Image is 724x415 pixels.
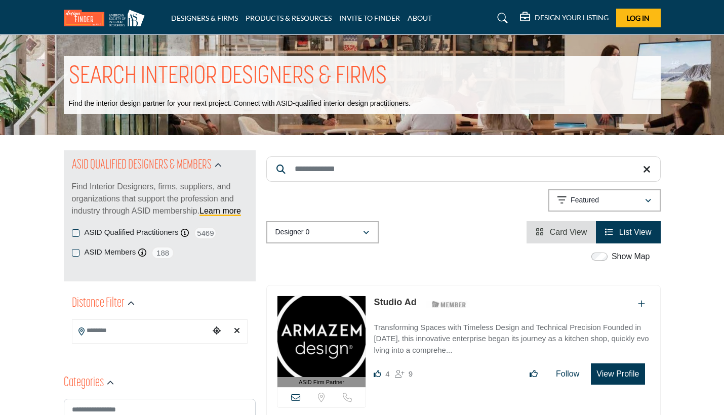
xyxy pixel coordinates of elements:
[548,189,661,212] button: Featured
[69,61,387,93] h1: SEARCH INTERIOR DESIGNERS & FIRMS
[72,295,125,313] h2: Distance Filter
[596,221,660,243] li: List View
[395,368,413,380] div: Followers
[339,14,400,22] a: INVITE TO FINDER
[85,227,179,238] label: ASID Qualified Practitioners
[194,227,217,239] span: 5469
[616,9,661,27] button: Log In
[605,228,651,236] a: View List
[536,228,587,236] a: View Card
[374,316,650,356] a: Transforming Spaces with Timeless Design and Technical Precision Founded in [DATE], this innovati...
[385,369,389,378] span: 4
[171,14,238,22] a: DESIGNERS & FIRMS
[408,14,432,22] a: ABOUT
[266,221,379,243] button: Designer 0
[277,296,366,388] a: ASID Firm Partner
[151,246,174,259] span: 188
[64,374,104,392] h2: Categories
[619,228,652,236] span: List View
[72,181,248,217] p: Find Interior Designers, firms, suppliers, and organizations that support the profession and indu...
[550,228,587,236] span: Card View
[549,364,586,384] button: Follow
[488,10,514,26] a: Search
[229,320,245,342] div: Clear search location
[275,227,310,237] p: Designer 0
[523,364,544,384] button: Like listing
[299,378,344,387] span: ASID Firm Partner
[426,298,472,311] img: ASID Members Badge Icon
[612,251,650,263] label: Show Map
[85,246,136,258] label: ASID Members
[638,300,645,308] a: Add To List
[374,296,416,309] p: Studio Ad
[535,13,609,22] h5: DESIGN YOUR LISTING
[72,229,79,237] input: ASID Qualified Practitioners checkbox
[591,363,645,385] button: View Profile
[374,322,650,356] p: Transforming Spaces with Timeless Design and Technical Precision Founded in [DATE], this innovati...
[64,10,150,26] img: Site Logo
[374,370,381,378] i: Likes
[72,249,79,257] input: ASID Members checkbox
[72,321,209,341] input: Search Location
[69,99,411,109] p: Find the interior design partner for your next project. Connect with ASID-qualified interior desi...
[246,14,332,22] a: PRODUCTS & RESOURCES
[199,206,241,215] a: Learn more
[266,156,661,182] input: Search Keyword
[72,156,212,175] h2: ASID QUALIFIED DESIGNERS & MEMBERS
[571,195,599,205] p: Featured
[374,297,416,307] a: Studio Ad
[527,221,596,243] li: Card View
[627,14,650,22] span: Log In
[277,296,366,377] img: Studio Ad
[209,320,224,342] div: Choose your current location
[520,12,609,24] div: DESIGN YOUR LISTING
[409,369,413,378] span: 9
